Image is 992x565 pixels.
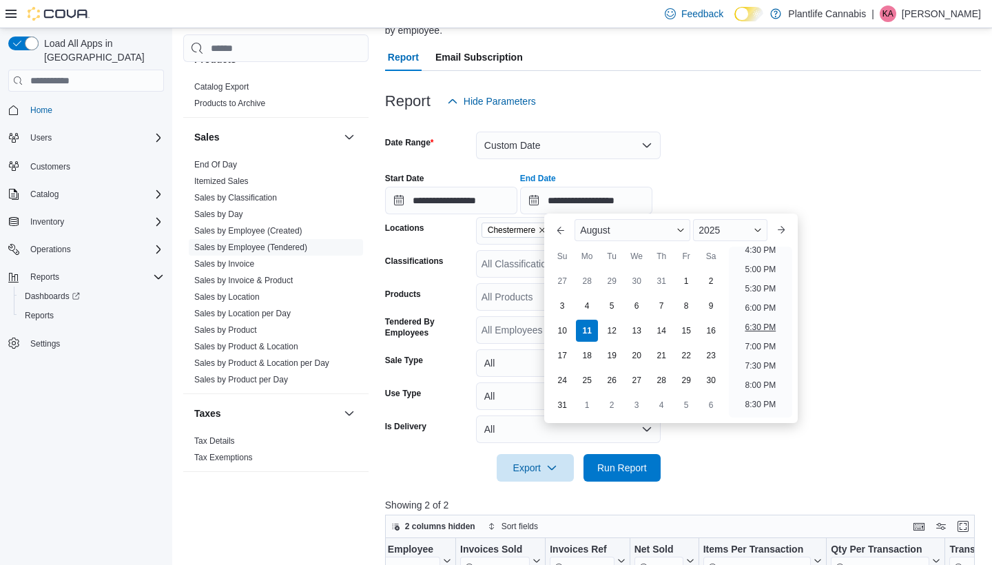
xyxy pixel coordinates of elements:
div: Mo [576,245,598,267]
button: Settings [3,333,169,353]
div: Button. Open the month selector. August is currently selected. [575,219,690,241]
button: Previous Month [550,219,572,241]
a: Home [25,102,58,119]
li: 6:00 PM [739,300,781,316]
div: day-27 [551,270,573,292]
button: Customers [3,156,169,176]
div: Qty Per Transaction [831,544,929,557]
div: day-1 [576,394,598,416]
button: Inventory [25,214,70,230]
a: Itemized Sales [194,176,249,186]
p: | [871,6,874,22]
div: day-15 [675,320,697,342]
img: Cova [28,7,90,21]
button: Catalog [25,186,64,203]
a: Sales by Product & Location [194,342,298,351]
a: Sales by Invoice [194,259,254,269]
div: day-4 [576,295,598,317]
div: day-29 [675,369,697,391]
div: day-5 [675,394,697,416]
div: Net Sold [634,544,683,557]
span: Inventory [25,214,164,230]
div: day-10 [551,320,573,342]
span: 2 columns hidden [405,521,475,532]
span: Customers [30,161,70,172]
span: Users [30,132,52,143]
button: Keyboard shortcuts [911,518,927,535]
div: day-22 [675,345,697,367]
label: Classifications [385,256,444,267]
div: day-26 [601,369,623,391]
button: All [476,349,661,377]
span: Home [25,101,164,119]
a: Sales by Invoice & Product [194,276,293,285]
label: Use Type [385,388,421,399]
div: day-13 [626,320,648,342]
div: day-31 [551,394,573,416]
button: Taxes [341,405,358,422]
label: Products [385,289,421,300]
span: Load All Apps in [GEOGRAPHIC_DATA] [39,37,164,64]
a: Products to Archive [194,99,265,108]
div: Th [650,245,672,267]
a: Sales by Product [194,325,257,335]
button: Custom Date [476,132,661,159]
div: We [626,245,648,267]
div: day-9 [700,295,722,317]
div: day-14 [650,320,672,342]
span: Reports [30,271,59,282]
button: Enter fullscreen [955,518,971,535]
nav: Complex example [8,94,164,389]
div: day-29 [601,270,623,292]
span: Reports [25,269,164,285]
span: Hide Parameters [464,94,536,108]
li: 5:30 PM [739,280,781,297]
li: 6:30 PM [739,319,781,336]
div: Tu [601,245,623,267]
li: 7:30 PM [739,358,781,374]
span: Dashboards [19,288,164,305]
span: Report [388,43,419,71]
span: Chestermere [488,223,535,237]
a: Sales by Location per Day [194,309,291,318]
li: 9:00 PM [739,415,781,432]
div: Items Per Transaction [703,544,811,557]
h3: Taxes [194,407,221,420]
div: Invoices Sold [460,544,530,557]
button: All [476,382,661,410]
button: Remove Chestermere from selection in this group [538,226,546,234]
button: Inventory [3,212,169,232]
div: day-30 [700,369,722,391]
div: Taxes [183,433,369,471]
label: Is Delivery [385,421,426,432]
button: Run Report [583,454,661,482]
a: Dashboards [19,288,85,305]
li: 8:30 PM [739,396,781,413]
a: Tax Details [194,436,235,446]
h3: Sales [194,130,220,144]
div: day-23 [700,345,722,367]
h3: Report [385,93,431,110]
a: Sales by Classification [194,193,277,203]
div: day-1 [675,270,697,292]
button: Hide Parameters [442,88,541,115]
div: day-25 [576,369,598,391]
button: Display options [933,518,949,535]
button: Catalog [3,185,169,204]
a: Catalog Export [194,82,249,92]
div: day-11 [576,320,598,342]
span: Sort fields [502,521,538,532]
div: day-20 [626,345,648,367]
li: 4:30 PM [739,242,781,258]
span: Operations [30,244,71,255]
div: day-8 [675,295,697,317]
div: day-7 [650,295,672,317]
div: day-3 [551,295,573,317]
a: Dashboards [14,287,169,306]
label: Locations [385,223,424,234]
div: Kieran Alvas [880,6,896,22]
span: Feedback [681,7,723,21]
span: Reports [25,310,54,321]
div: day-31 [650,270,672,292]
